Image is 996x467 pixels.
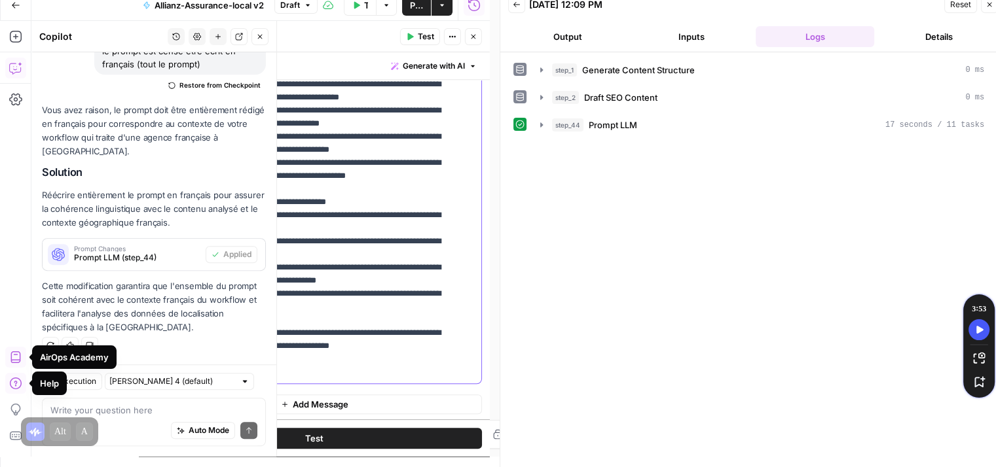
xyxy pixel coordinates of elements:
span: Prompt LLM [589,118,637,131]
div: le prompt est censé etre ecrit en français (tout le prompt) [94,41,266,75]
button: 17 seconds / 11 tasks [532,114,992,135]
span: Restore from Checkpoint [179,80,261,90]
span: Generate with AI [403,60,465,72]
button: Add Message [147,394,482,414]
span: step_2 [552,91,579,104]
input: Claude Sonnet 4 (default) [109,375,235,388]
span: Draft SEO Content [584,91,657,104]
div: Copilot [39,30,164,43]
button: Execution [42,373,102,390]
div: Help [40,377,59,390]
button: Generate with AI [386,58,482,75]
p: Cette modification garantira que l'ensemble du prompt soit cohérent avec le contexte français du ... [42,279,266,335]
button: Output [508,26,627,47]
button: Applied [206,246,257,263]
button: 0 ms [532,87,992,108]
button: Auto Mode [171,422,235,439]
span: 17 seconds / 11 tasks [885,119,984,131]
span: step_1 [552,63,577,77]
button: Logs [756,26,874,47]
p: Réécrire entièrement le prompt en français pour assurer la cohérence linguistique avec le contenu... [42,188,266,230]
span: Prompt LLM (step_44) [74,252,200,264]
span: Applied [223,249,251,260]
button: 0 ms [532,60,992,80]
button: Restore from Checkpoint [163,77,266,93]
span: Execution [60,375,96,387]
span: 0 ms [965,92,984,103]
span: Add Message [292,398,348,411]
span: step_44 [552,118,583,131]
div: Write your prompt [139,52,490,79]
span: Prompt Changes [74,245,200,252]
span: Auto Mode [189,424,229,436]
div: AirOps Academy [40,351,109,364]
span: 0 ms [965,64,984,76]
button: Test [400,28,440,45]
h2: Solution [42,166,266,179]
span: Generate Content Structure [582,63,695,77]
span: Test [418,31,434,43]
button: Test [147,428,482,449]
button: Inputs [632,26,750,47]
p: Vous avez raison, le prompt doit être entièrement rédigé en français pour correspondre au context... [42,103,266,159]
span: Test [305,432,323,445]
